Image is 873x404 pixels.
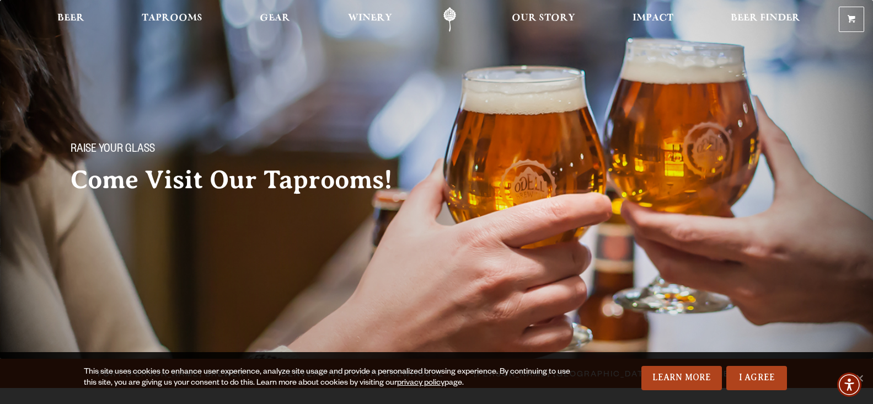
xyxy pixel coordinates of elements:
[724,7,807,32] a: Beer Finder
[142,14,202,23] span: Taprooms
[641,366,722,390] a: Learn More
[837,373,861,397] div: Accessibility Menu
[505,7,582,32] a: Our Story
[625,7,681,32] a: Impact
[726,366,787,390] a: I Agree
[348,14,392,23] span: Winery
[50,7,92,32] a: Beer
[633,14,673,23] span: Impact
[253,7,297,32] a: Gear
[731,14,800,23] span: Beer Finder
[57,14,84,23] span: Beer
[260,14,290,23] span: Gear
[84,367,575,389] div: This site uses cookies to enhance user experience, analyze site usage and provide a personalized ...
[397,379,444,388] a: privacy policy
[71,166,415,194] h2: Come Visit Our Taprooms!
[341,7,399,32] a: Winery
[429,7,470,32] a: Odell Home
[135,7,210,32] a: Taprooms
[71,143,155,157] span: Raise your glass
[512,14,575,23] span: Our Story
